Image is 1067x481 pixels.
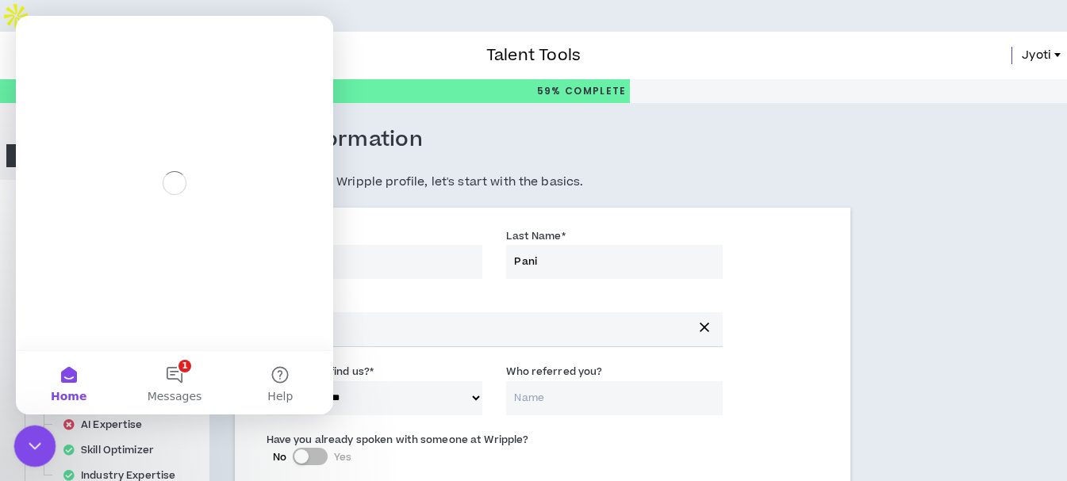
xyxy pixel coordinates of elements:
[486,44,581,67] h3: Talent Tools
[57,414,159,436] div: AI Expertise
[537,79,627,103] p: 59%
[132,375,186,386] span: Messages
[212,335,317,399] button: Help
[16,16,333,414] iframe: Intercom live chat
[293,448,328,465] button: NoYes
[35,375,71,386] span: Home
[506,359,602,384] label: Who referred you?
[57,439,170,461] div: Skill Optimizer
[267,427,529,452] label: Have you already spoken with someone at Wripple?
[506,381,723,415] input: Name
[6,144,203,167] a: PreviewClient View
[273,450,286,464] span: No
[334,450,351,464] span: Yes
[235,173,851,192] h5: To build out your Wripple profile, let's start with the basics.
[251,375,277,386] span: Help
[562,84,627,98] span: Complete
[267,245,483,279] input: First Name
[106,335,211,399] button: Messages
[506,223,565,249] label: Last Name
[14,426,56,468] iframe: Intercom live chat
[1022,47,1051,64] span: Jyoti
[506,245,723,279] input: Last Name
